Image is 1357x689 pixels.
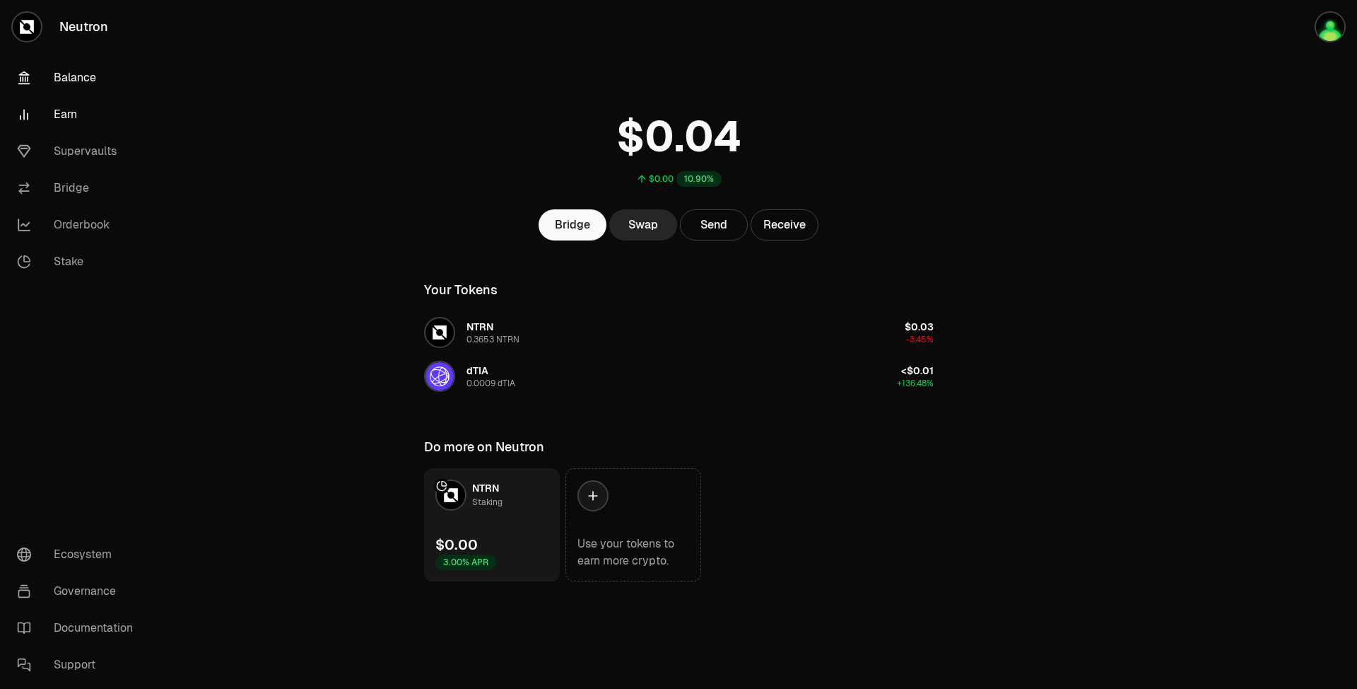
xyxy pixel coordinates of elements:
span: NTRN [472,482,499,494]
div: 10.90% [676,171,722,187]
div: 0.0009 dTIA [466,378,515,389]
span: $0.03 [905,320,934,333]
span: -3.45% [906,334,934,345]
a: Swap [609,209,677,241]
a: Orderbook [6,207,153,243]
div: Your Tokens [424,280,498,300]
div: $0.00 [435,535,478,555]
div: Do more on Neutron [424,437,544,457]
a: Bridge [6,170,153,207]
div: Use your tokens to earn more crypto. [577,535,689,569]
span: <$0.01 [901,364,934,377]
button: NTRN LogoNTRN0.3653 NTRN$0.03-3.45% [416,311,942,354]
div: Staking [472,495,503,509]
img: NTRN Logo [425,318,454,347]
a: NTRN LogoNTRNStaking$0.003.00% APR [424,468,560,581]
img: NTRN Logo [437,481,465,509]
button: Receive [751,209,818,241]
a: Ecosystem [6,536,153,573]
span: dTIA [466,364,488,377]
span: NTRN [466,320,493,333]
a: Bridge [539,209,606,241]
a: Support [6,647,153,683]
a: Earn [6,96,153,133]
img: pomaznuick [1316,13,1344,41]
button: Send [680,209,748,241]
a: Documentation [6,610,153,647]
button: dTIA LogodTIA0.0009 dTIA<$0.01+136.48% [416,355,942,398]
div: 3.00% APR [435,555,496,570]
a: Supervaults [6,133,153,170]
a: Balance [6,59,153,96]
div: $0.00 [649,173,674,185]
a: Governance [6,573,153,610]
a: Stake [6,243,153,280]
div: 0.3653 NTRN [466,334,519,345]
img: dTIA Logo [425,362,454,390]
span: +136.48% [897,378,934,389]
a: Use your tokens to earn more crypto. [565,468,701,581]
